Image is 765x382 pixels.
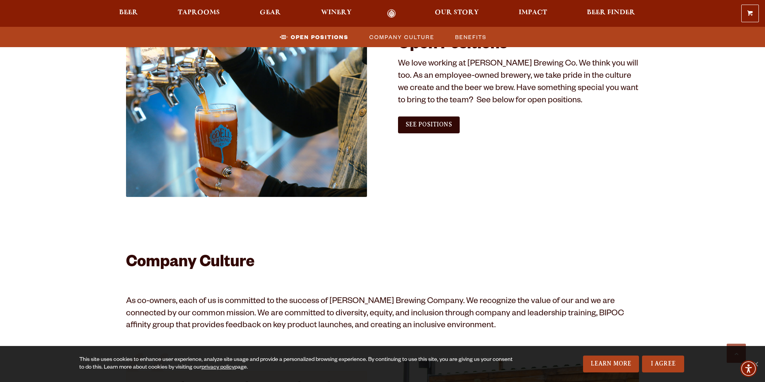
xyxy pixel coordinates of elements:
a: Beer [114,9,143,18]
a: Odell Home [377,9,406,18]
span: Beer [119,10,138,16]
span: Winery [321,10,352,16]
a: Learn More [583,356,639,372]
span: Gear [260,10,281,16]
a: Taprooms [173,9,225,18]
a: Our Story [430,9,484,18]
a: Company Culture [365,31,438,43]
a: Scroll to top [727,344,746,363]
a: Gear [255,9,286,18]
img: Jobs_1 [126,36,367,197]
span: Beer Finder [587,10,635,16]
a: Winery [316,9,357,18]
div: Accessibility Menu [740,360,757,377]
span: Our Story [435,10,479,16]
a: Open Positions [275,31,352,43]
a: Benefits [450,31,490,43]
h2: Company Culture [126,254,639,273]
a: Beer Finder [582,9,640,18]
span: Impact [519,10,547,16]
a: privacy policy [201,365,234,371]
span: Benefits [455,31,487,43]
span: Open Positions [291,31,349,43]
span: See Positions [406,121,452,128]
a: Impact [514,9,552,18]
span: As co-owners, each of us is committed to the success of [PERSON_NAME] Brewing Company. We recogni... [126,297,624,331]
span: Taprooms [178,10,220,16]
a: See Positions [398,116,460,133]
div: This site uses cookies to enhance user experience, analyze site usage and provide a personalized ... [79,356,515,372]
a: I Agree [642,356,684,372]
span: Company Culture [369,31,434,43]
p: We love working at [PERSON_NAME] Brewing Co. We think you will too. As an employee-owned brewery,... [398,59,639,108]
